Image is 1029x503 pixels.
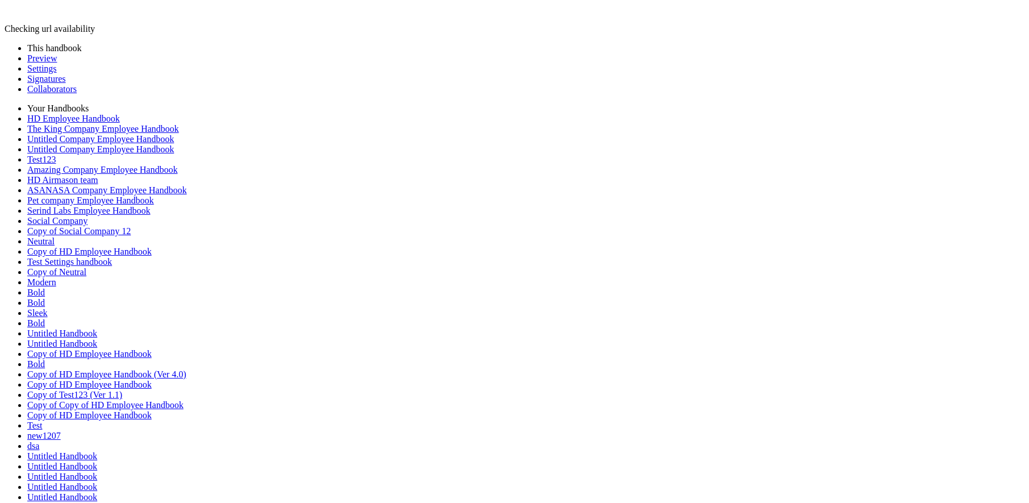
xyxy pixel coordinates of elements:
[27,462,97,471] a: Untitled Handbook
[27,74,66,84] a: Signatures
[27,472,97,481] a: Untitled Handbook
[27,247,152,256] a: Copy of HD Employee Handbook
[27,288,45,297] a: Bold
[27,329,97,338] a: Untitled Handbook
[27,298,45,307] a: Bold
[27,103,1024,114] li: Your Handbooks
[27,492,97,502] a: Untitled Handbook
[27,451,97,461] a: Untitled Handbook
[27,43,1024,53] li: This handbook
[27,267,86,277] a: Copy of Neutral
[27,185,186,195] a: ASANASA Company Employee Handbook
[27,257,112,267] a: Test Settings handbook
[27,134,174,144] a: Untitled Company Employee Handbook
[27,196,154,205] a: Pet company Employee Handbook
[27,410,152,420] a: Copy of HD Employee Handbook
[27,236,55,246] a: Neutral
[27,349,152,359] a: Copy of HD Employee Handbook
[27,165,177,174] a: Amazing Company Employee Handbook
[27,380,152,389] a: Copy of HD Employee Handbook
[27,144,174,154] a: Untitled Company Employee Handbook
[27,64,57,73] a: Settings
[27,359,45,369] a: Bold
[27,84,77,94] a: Collaborators
[27,226,131,236] a: Copy of Social Company 12
[27,155,56,164] a: Test123
[27,390,122,400] a: Copy of Test123 (Ver 1.1)
[27,441,39,451] a: dsa
[27,206,150,215] a: Serind Labs Employee Handbook
[27,175,98,185] a: HD Airmason team
[27,53,57,63] a: Preview
[27,369,186,379] a: Copy of HD Employee Handbook (Ver 4.0)
[27,124,179,134] a: The King Company Employee Handbook
[27,114,120,123] a: HD Employee Handbook
[27,308,48,318] a: Sleek
[5,24,95,34] span: Checking url availability
[27,482,97,492] a: Untitled Handbook
[27,277,56,287] a: Modern
[27,431,61,440] a: new1207
[27,339,97,348] a: Untitled Handbook
[27,318,45,328] a: Bold
[27,216,88,226] a: Social Company
[27,400,184,410] a: Copy of Copy of HD Employee Handbook
[27,421,42,430] a: Test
